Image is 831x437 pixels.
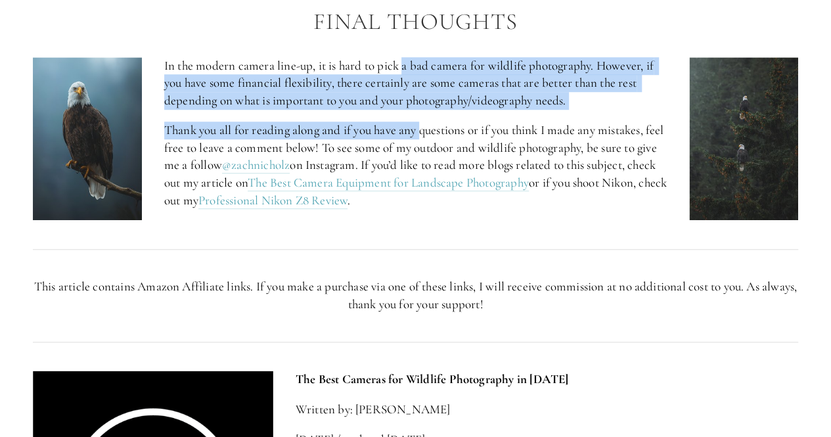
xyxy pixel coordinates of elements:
[164,57,667,110] p: In the modern camera line-up, it is hard to pick a bad camera for wildlife photography. However, ...
[198,193,348,209] a: Professional Nikon Z8 Review
[296,401,798,419] p: Written by: [PERSON_NAME]
[164,122,667,209] p: Thank you all for reading along and if you have any questions or if you think I made any mistakes...
[296,371,569,386] strong: The Best Cameras for Wildlife Photography in [DATE]
[33,9,798,35] h2: Final Thoughts
[222,157,290,173] a: @zachnicholz
[33,278,798,313] p: This article contains Amazon Affiliate links. If you make a purchase via one of these links, I wi...
[248,175,529,191] a: The Best Camera Equipment for Landscape Photography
